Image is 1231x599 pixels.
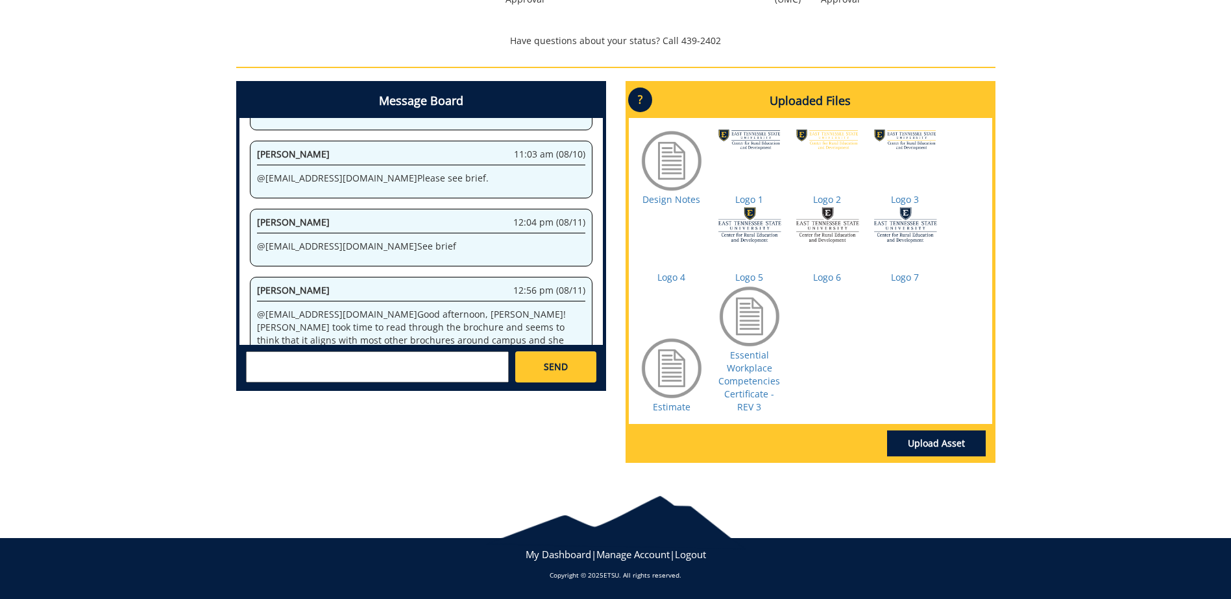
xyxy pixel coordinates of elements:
p: Have questions about your status? Call 439-2402 [236,34,995,47]
a: Logout [675,548,706,561]
p: @ [EMAIL_ADDRESS][DOMAIN_NAME] See brief [257,240,585,253]
a: Logo 2 [813,193,841,206]
h4: Uploaded Files [629,84,992,118]
span: [PERSON_NAME] [257,284,330,296]
a: Logo 3 [891,193,919,206]
a: Essential Workplace Competencies Certificate - REV 3 [718,349,780,413]
a: Design Notes [642,193,700,206]
a: Logo 4 [657,271,685,283]
p: @ [EMAIL_ADDRESS][DOMAIN_NAME] Good afternoon, [PERSON_NAME]! [PERSON_NAME] took time to read thr... [257,308,585,373]
span: [PERSON_NAME] [257,148,330,160]
a: Manage Account [596,548,670,561]
span: 11:03 am (08/10) [514,148,585,161]
a: ETSU [603,570,619,580]
p: ? [628,88,652,112]
a: My Dashboard [526,548,591,561]
a: Logo 1 [735,193,763,206]
a: Upload Asset [887,430,986,456]
span: SEND [544,360,568,373]
textarea: messageToSend [246,351,509,382]
span: 12:04 pm (08/11) [513,216,585,229]
h4: Message Board [239,84,603,118]
a: Logo 5 [735,271,763,283]
span: [PERSON_NAME] [257,216,330,228]
span: 12:56 pm (08/11) [513,284,585,297]
a: Logo 7 [891,271,919,283]
a: Estimate [653,401,690,413]
a: Logo 6 [813,271,841,283]
p: @ [EMAIL_ADDRESS][DOMAIN_NAME] Please see brief. [257,172,585,185]
a: SEND [515,351,596,382]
